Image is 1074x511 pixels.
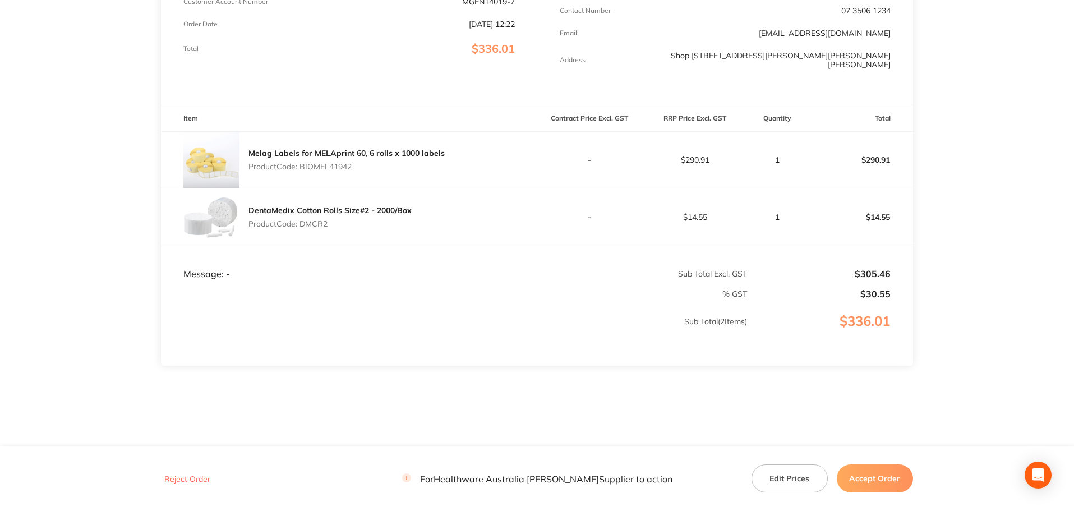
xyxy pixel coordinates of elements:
th: RRP Price Excl. GST [642,105,748,132]
p: Emaill [560,29,579,37]
p: Product Code: BIOMEL41942 [248,162,445,171]
div: Open Intercom Messenger [1025,462,1052,489]
p: - [538,213,642,222]
p: $290.91 [643,155,747,164]
p: $336.01 [748,314,912,352]
img: dWdlaXc5ZQ [183,132,239,188]
th: Quantity [748,105,808,132]
p: Order Date [183,20,218,28]
span: $336.01 [472,42,515,56]
p: Sub Total Excl. GST [538,269,747,278]
p: Sub Total ( 2 Items) [162,317,747,348]
th: Total [808,105,913,132]
p: Address [560,56,586,64]
p: Contact Number [560,7,611,15]
p: % GST [162,289,747,298]
button: Edit Prices [752,464,828,492]
button: Accept Order [837,464,913,492]
p: $30.55 [748,289,891,299]
a: Melag Labels for MELAprint 60, 6 rolls x 1000 labels [248,148,445,158]
p: $14.55 [643,213,747,222]
a: DentaMedix Cotton Rolls Size#2 - 2000/Box [248,205,412,215]
p: Total [183,45,199,53]
p: Shop [STREET_ADDRESS][PERSON_NAME][PERSON_NAME][PERSON_NAME] [670,51,891,69]
p: $290.91 [808,146,912,173]
p: For Healthware Australia [PERSON_NAME] Supplier to action [402,473,672,484]
p: 1 [748,213,807,222]
p: [DATE] 12:22 [469,20,515,29]
p: 1 [748,155,807,164]
p: $305.46 [748,269,891,279]
td: Message: - [161,246,537,280]
p: 07 3506 1234 [841,6,891,15]
th: Item [161,105,537,132]
p: - [538,155,642,164]
p: $14.55 [808,204,912,231]
a: [EMAIL_ADDRESS][DOMAIN_NAME] [759,28,891,38]
img: bHg2dmxnNA [183,188,239,246]
button: Reject Order [161,474,214,484]
th: Contract Price Excl. GST [537,105,643,132]
p: Product Code: DMCR2 [248,219,412,228]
